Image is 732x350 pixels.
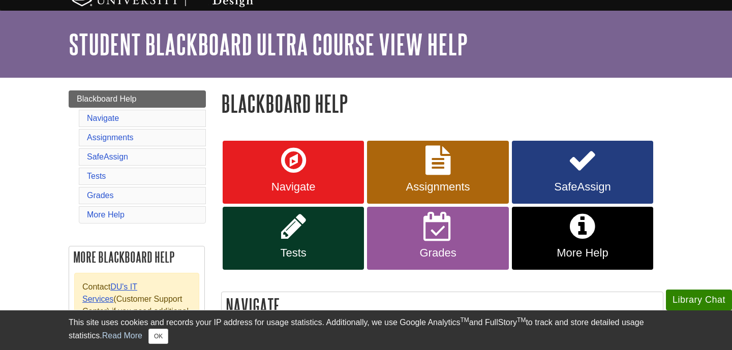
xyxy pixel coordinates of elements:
span: Navigate [230,180,356,194]
a: Tests [223,207,364,270]
sup: TM [460,316,469,324]
a: Grades [367,207,508,270]
span: More Help [520,246,646,260]
a: More Help [87,210,125,219]
sup: TM [517,316,526,324]
h2: More Blackboard Help [69,246,204,268]
a: SafeAssign [512,141,653,204]
span: Blackboard Help [77,94,136,103]
a: Navigate [223,141,364,204]
a: DU's IT Services [82,282,137,303]
a: Read More [102,331,142,340]
a: Assignments [87,133,134,142]
span: SafeAssign [520,180,646,194]
div: Contact (Customer Support Center) if you need additional help. [74,273,199,338]
span: Grades [375,246,501,260]
a: Student Blackboard Ultra Course View Help [69,28,468,60]
a: Tests [87,172,106,180]
h1: Blackboard Help [221,90,663,116]
h2: Navigate [222,292,663,319]
button: Close [148,329,168,344]
button: Library Chat [666,290,732,310]
a: Blackboard Help [69,90,206,108]
a: More Help [512,207,653,270]
a: SafeAssign [87,152,128,161]
a: Assignments [367,141,508,204]
a: Grades [87,191,113,200]
span: Tests [230,246,356,260]
div: This site uses cookies and records your IP address for usage statistics. Additionally, we use Goo... [69,316,663,344]
a: Navigate [87,114,119,122]
span: Assignments [375,180,501,194]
